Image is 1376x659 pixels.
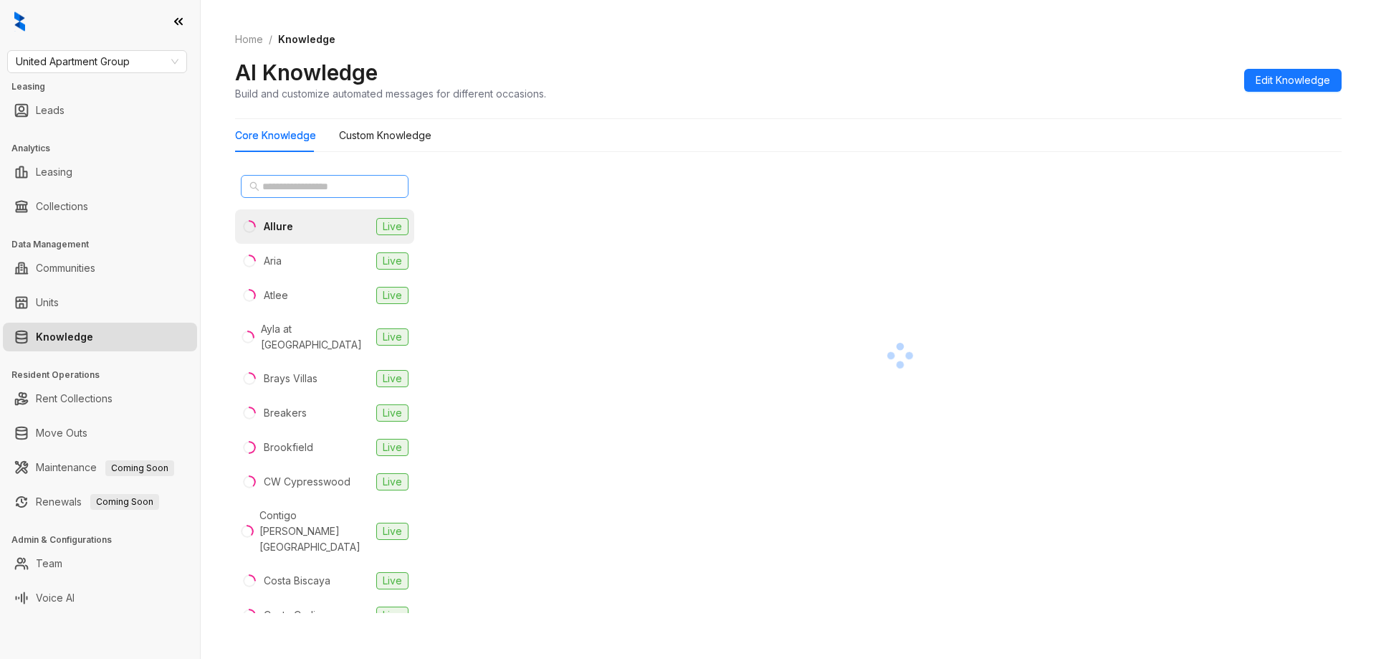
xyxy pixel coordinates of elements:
span: Coming Soon [90,494,159,510]
div: Allure [264,219,293,234]
a: Voice AI [36,584,75,612]
h3: Resident Operations [11,369,200,381]
span: Edit Knowledge [1256,72,1330,88]
h3: Leasing [11,80,200,93]
h3: Analytics [11,142,200,155]
div: Costa Cadiz [264,607,321,623]
div: Costa Biscaya [264,573,330,589]
span: Live [376,404,408,422]
a: Units [36,288,59,317]
div: Custom Knowledge [339,128,431,143]
li: / [269,32,272,47]
span: Live [376,370,408,387]
span: Live [376,523,408,540]
a: Rent Collections [36,384,113,413]
a: Move Outs [36,419,87,447]
span: Knowledge [278,33,335,45]
span: Live [376,572,408,589]
li: Communities [3,254,197,283]
li: Rent Collections [3,384,197,413]
a: Leasing [36,158,72,186]
div: Breakers [264,405,307,421]
h2: AI Knowledge [235,59,378,86]
span: search [249,181,259,191]
li: Leasing [3,158,197,186]
div: Contigo [PERSON_NAME][GEOGRAPHIC_DATA] [259,508,371,555]
div: Aria [264,253,282,269]
span: Live [376,287,408,304]
h3: Admin & Configurations [11,534,200,546]
div: Core Knowledge [235,128,316,143]
div: Brays Villas [264,371,317,387]
li: Team [3,549,197,578]
span: Live [376,328,408,346]
span: Live [376,218,408,235]
a: RenewalsComing Soon [36,488,159,516]
div: CW Cypresswood [264,474,350,490]
span: Live [376,607,408,624]
div: Build and customize automated messages for different occasions. [235,86,546,101]
span: Coming Soon [105,460,174,476]
li: Move Outs [3,419,197,447]
li: Maintenance [3,453,197,482]
a: Leads [36,96,64,125]
li: Voice AI [3,584,197,612]
a: Communities [36,254,95,283]
li: Units [3,288,197,317]
button: Edit Knowledge [1244,69,1342,92]
span: Live [376,473,408,490]
span: United Apartment Group [16,51,178,72]
a: Team [36,549,62,578]
a: Home [232,32,266,47]
a: Knowledge [36,323,93,351]
li: Renewals [3,488,197,516]
div: Ayla at [GEOGRAPHIC_DATA] [261,321,371,353]
img: logo [14,11,25,32]
div: Atlee [264,288,288,303]
a: Collections [36,192,88,221]
li: Leads [3,96,197,125]
h3: Data Management [11,238,200,251]
li: Knowledge [3,323,197,351]
span: Live [376,252,408,270]
div: Brookfield [264,440,313,455]
span: Live [376,439,408,456]
li: Collections [3,192,197,221]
